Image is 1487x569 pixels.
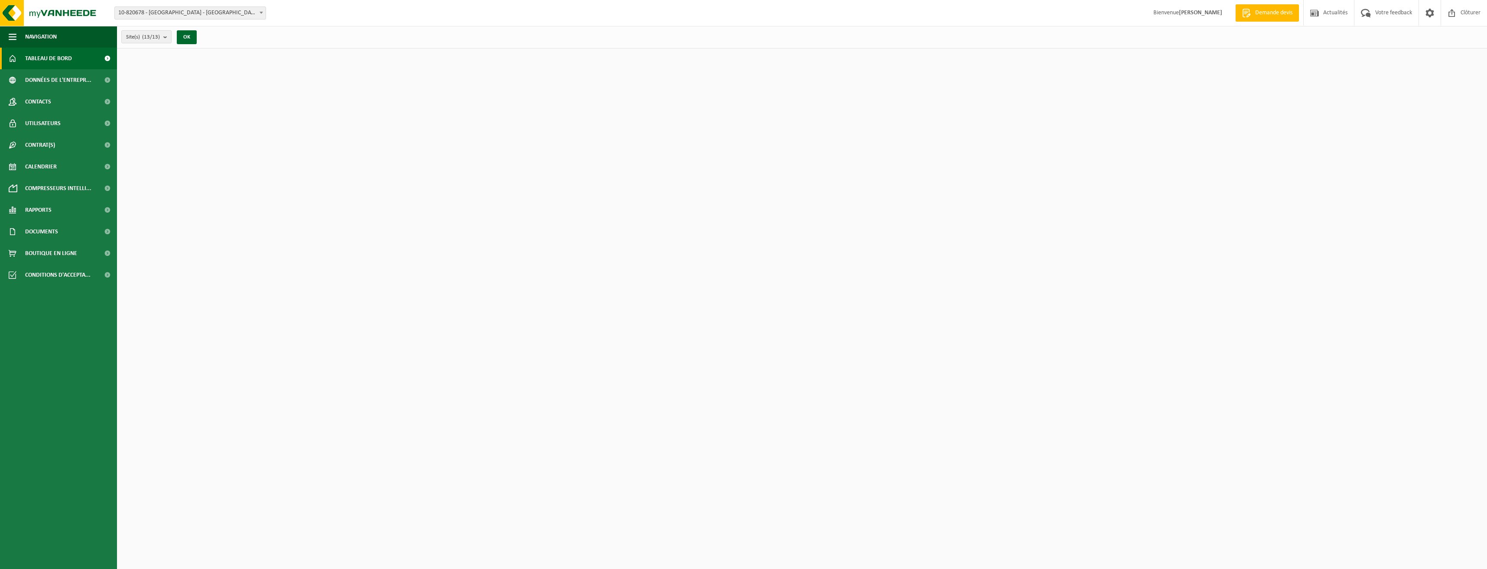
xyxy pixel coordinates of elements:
[25,113,61,134] span: Utilisateurs
[25,69,91,91] span: Données de l'entrepr...
[1253,9,1295,17] span: Demande devis
[142,34,160,40] count: (13/13)
[1179,10,1222,16] strong: [PERSON_NAME]
[114,6,266,19] span: 10-820678 - WALIBI - WAVRE
[25,199,52,221] span: Rapports
[25,91,51,113] span: Contacts
[177,30,197,44] button: OK
[115,7,266,19] span: 10-820678 - WALIBI - WAVRE
[121,30,172,43] button: Site(s)(13/13)
[25,156,57,178] span: Calendrier
[25,26,57,48] span: Navigation
[25,134,55,156] span: Contrat(s)
[25,48,72,69] span: Tableau de bord
[25,178,91,199] span: Compresseurs intelli...
[25,264,91,286] span: Conditions d'accepta...
[1235,4,1299,22] a: Demande devis
[25,221,58,242] span: Documents
[126,31,160,44] span: Site(s)
[25,242,77,264] span: Boutique en ligne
